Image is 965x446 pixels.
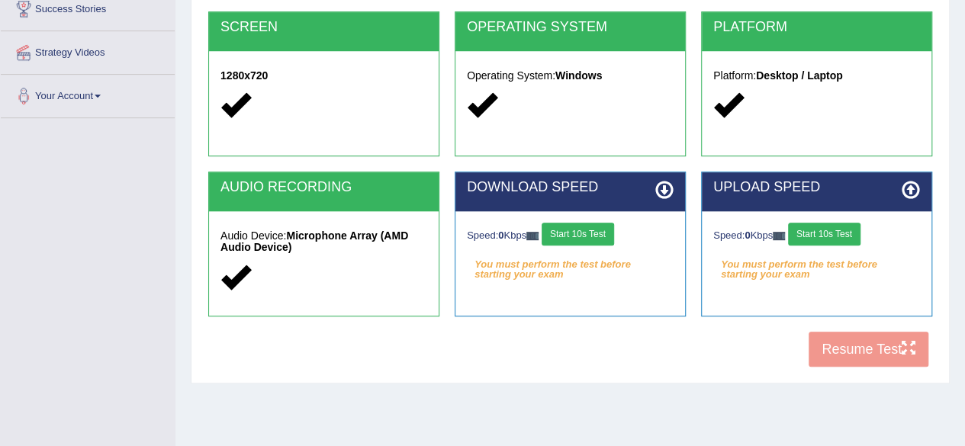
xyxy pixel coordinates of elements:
[713,20,920,35] h2: PLATFORM
[220,230,427,254] h5: Audio Device:
[745,229,750,241] strong: 0
[526,232,539,240] img: ajax-loader-fb-connection.gif
[220,69,268,82] strong: 1280x720
[467,223,674,249] div: Speed: Kbps
[713,180,920,195] h2: UPLOAD SPEED
[1,75,175,113] a: Your Account
[555,69,602,82] strong: Windows
[756,69,843,82] strong: Desktop / Laptop
[220,180,427,195] h2: AUDIO RECORDING
[788,223,860,245] button: Start 10s Test
[467,253,674,276] em: You must perform the test before starting your exam
[773,232,785,240] img: ajax-loader-fb-connection.gif
[467,180,674,195] h2: DOWNLOAD SPEED
[713,253,920,276] em: You must perform the test before starting your exam
[713,223,920,249] div: Speed: Kbps
[713,70,920,82] h5: Platform:
[467,70,674,82] h5: Operating System:
[542,223,614,245] button: Start 10s Test
[220,229,408,253] strong: Microphone Array (AMD Audio Device)
[498,229,503,241] strong: 0
[1,31,175,69] a: Strategy Videos
[220,20,427,35] h2: SCREEN
[467,20,674,35] h2: OPERATING SYSTEM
